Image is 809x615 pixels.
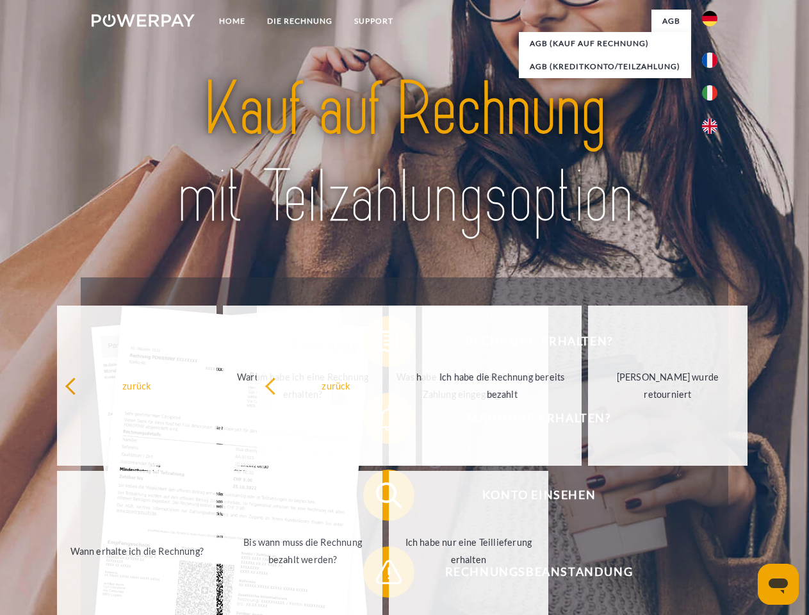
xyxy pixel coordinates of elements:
a: DIE RECHNUNG [256,10,343,33]
a: AGB (Kauf auf Rechnung) [519,32,691,55]
a: SUPPORT [343,10,404,33]
iframe: Schaltfläche zum Öffnen des Messaging-Fensters [758,564,799,605]
div: zurück [65,377,209,394]
div: zurück [265,377,409,394]
img: de [702,11,717,26]
div: Ich habe nur eine Teillieferung erhalten [396,534,541,568]
a: agb [651,10,691,33]
div: Ich habe die Rechnung bereits bezahlt [430,368,574,403]
div: Warum habe ich eine Rechnung erhalten? [231,368,375,403]
img: en [702,119,717,134]
img: logo-powerpay-white.svg [92,14,195,27]
div: Bis wann muss die Rechnung bezahlt werden? [231,534,375,568]
img: title-powerpay_de.svg [122,61,687,245]
div: Wann erhalte ich die Rechnung? [65,542,209,559]
img: it [702,85,717,101]
img: fr [702,53,717,68]
a: Home [208,10,256,33]
a: AGB (Kreditkonto/Teilzahlung) [519,55,691,78]
div: [PERSON_NAME] wurde retourniert [596,368,740,403]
